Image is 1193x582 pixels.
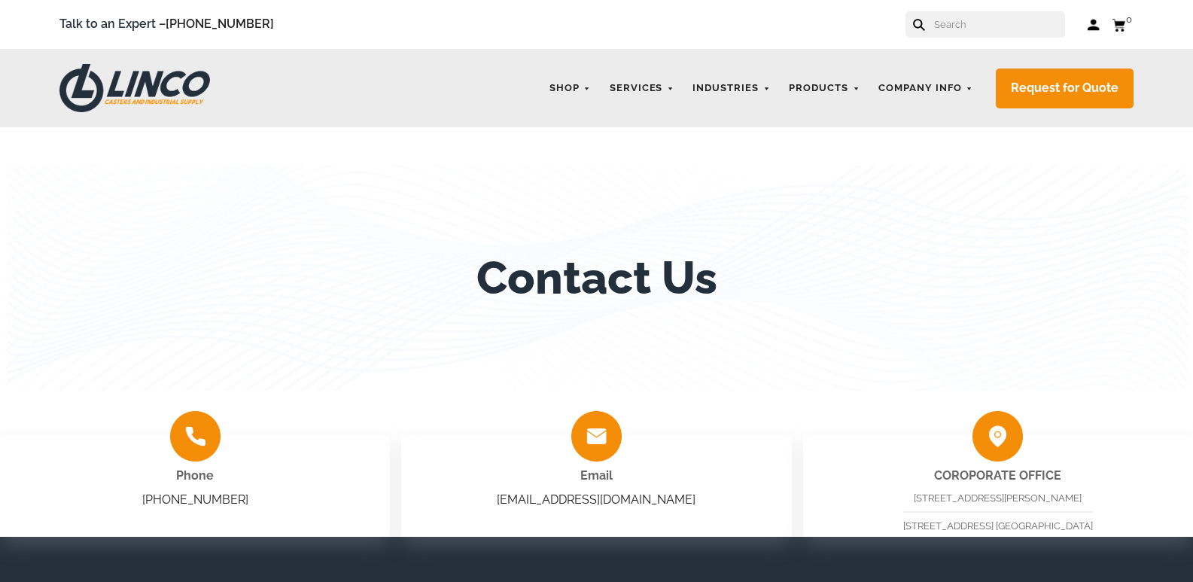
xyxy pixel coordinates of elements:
a: Company Info [871,74,981,103]
span: Talk to an Expert – [59,14,274,35]
a: Log in [1088,17,1100,32]
input: Search [933,11,1065,38]
a: 0 [1112,15,1134,34]
a: [PHONE_NUMBER] [142,492,248,507]
span: 0 [1126,14,1132,25]
a: Industries [685,74,778,103]
img: group-2008.png [571,411,622,462]
a: [EMAIL_ADDRESS][DOMAIN_NAME] [497,492,695,507]
a: Shop [542,74,598,103]
img: group-2009.png [170,411,221,462]
a: [PHONE_NUMBER] [166,17,274,31]
span: Email [580,468,613,483]
span: Phone [176,468,214,483]
span: [STREET_ADDRESS] [GEOGRAPHIC_DATA] [903,520,1093,532]
a: Products [781,74,867,103]
img: group-2010.png [972,411,1023,462]
h1: Contact Us [476,251,717,304]
a: Request for Quote [996,69,1134,108]
strong: COROPORATE OFFICE [934,468,1061,483]
span: [STREET_ADDRESS][PERSON_NAME] [914,492,1082,504]
a: Services [602,74,682,103]
img: LINCO CASTERS & INDUSTRIAL SUPPLY [59,64,210,112]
